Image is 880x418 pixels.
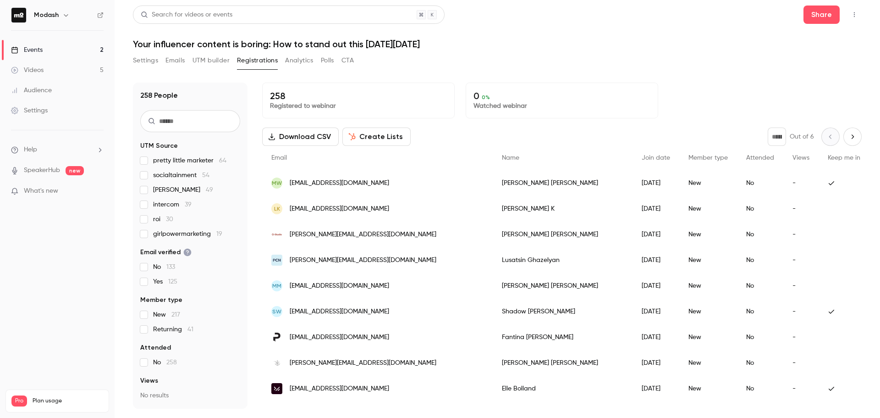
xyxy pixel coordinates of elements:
[272,179,282,187] span: mw
[290,204,389,214] span: [EMAIL_ADDRESS][DOMAIN_NAME]
[11,66,44,75] div: Videos
[493,324,632,350] div: Fantina [PERSON_NAME]
[140,141,178,150] span: UTM Source
[11,45,43,55] div: Events
[166,264,175,270] span: 133
[632,222,679,247] div: [DATE]
[493,273,632,299] div: [PERSON_NAME] [PERSON_NAME]
[274,205,280,213] span: LK
[153,215,173,224] span: roi
[502,155,519,161] span: Name
[688,155,728,161] span: Member type
[792,155,809,161] span: Views
[632,273,679,299] div: [DATE]
[783,324,819,350] div: -
[290,281,389,291] span: [EMAIL_ADDRESS][DOMAIN_NAME]
[493,247,632,273] div: Lusatsin Ghazelyan
[153,200,192,209] span: intercom
[632,170,679,196] div: [DATE]
[133,53,158,68] button: Settings
[219,157,226,164] span: 64
[783,196,819,222] div: -
[737,324,783,350] div: No
[737,222,783,247] div: No
[321,53,334,68] button: Polls
[341,53,354,68] button: CTA
[290,178,389,188] span: [EMAIL_ADDRESS][DOMAIN_NAME]
[679,376,737,401] div: New
[632,196,679,222] div: [DATE]
[141,10,232,20] div: Search for videos or events
[24,166,60,175] a: SpeakerHub
[290,256,436,265] span: [PERSON_NAME][EMAIL_ADDRESS][DOMAIN_NAME]
[737,170,783,196] div: No
[216,231,222,237] span: 19
[737,273,783,299] div: No
[285,53,313,68] button: Analytics
[493,196,632,222] div: [PERSON_NAME] K
[737,376,783,401] div: No
[290,384,389,394] span: [EMAIL_ADDRESS][DOMAIN_NAME]
[187,326,193,333] span: 41
[153,229,222,239] span: girlpowermarketing
[482,94,490,100] span: 0 %
[843,128,862,146] button: Next page
[206,187,213,193] span: 49
[493,376,632,401] div: Elle Bolland
[342,128,411,146] button: Create Lists
[783,299,819,324] div: -
[140,376,158,385] span: Views
[153,277,177,286] span: Yes
[24,145,37,155] span: Help
[153,310,180,319] span: New
[679,299,737,324] div: New
[140,343,171,352] span: Attended
[473,101,650,111] p: Watched webinar
[140,391,240,400] p: No results
[153,185,213,195] span: [PERSON_NAME]
[493,170,632,196] div: [PERSON_NAME] [PERSON_NAME]
[783,170,819,196] div: -
[679,170,737,196] div: New
[290,307,389,317] span: [EMAIL_ADDRESS][DOMAIN_NAME]
[140,90,178,101] h1: 258 People
[272,307,281,316] span: SW
[166,359,177,366] span: 258
[271,332,282,343] img: pelckmans.be
[493,350,632,376] div: [PERSON_NAME] [PERSON_NAME]
[746,155,774,161] span: Attended
[202,172,209,178] span: 54
[737,196,783,222] div: No
[473,90,650,101] p: 0
[33,397,103,405] span: Plan usage
[11,106,48,115] div: Settings
[153,171,209,180] span: socialtainment
[237,53,278,68] button: Registrations
[166,216,173,223] span: 30
[642,155,670,161] span: Join date
[679,350,737,376] div: New
[185,201,192,208] span: 39
[270,101,447,111] p: Registered to webinar
[168,279,177,285] span: 125
[632,376,679,401] div: [DATE]
[34,11,59,20] h6: Modash
[679,222,737,247] div: New
[679,324,737,350] div: New
[262,128,339,146] button: Download CSV
[679,196,737,222] div: New
[171,312,180,318] span: 217
[737,247,783,273] div: No
[290,358,436,368] span: [PERSON_NAME][EMAIL_ADDRESS][DOMAIN_NAME]
[790,132,814,141] p: Out of 6
[11,396,27,407] span: Pro
[632,247,679,273] div: [DATE]
[783,273,819,299] div: -
[66,166,84,175] span: new
[153,262,175,272] span: No
[140,248,192,257] span: Email verified
[133,39,862,50] h1: Your influencer content is boring: How to stand out this [DATE][DATE]
[11,86,52,95] div: Audience
[737,299,783,324] div: No
[153,325,193,334] span: Returning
